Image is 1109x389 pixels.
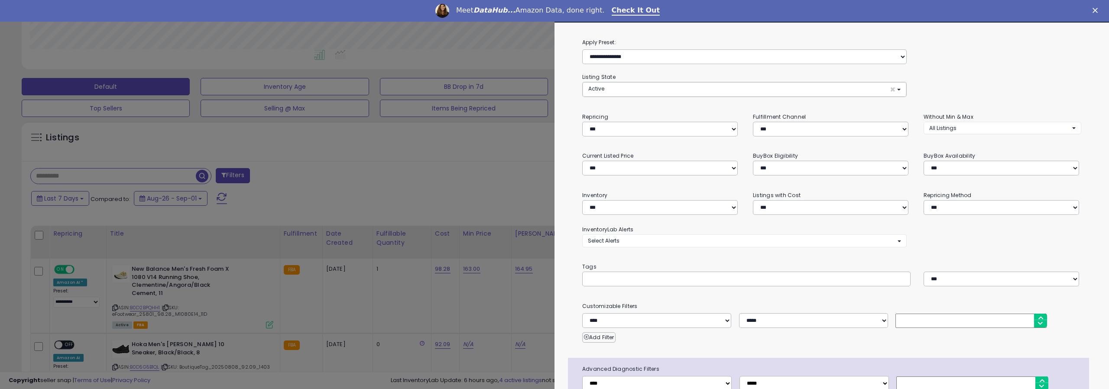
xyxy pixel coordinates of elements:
button: Add Filter [582,332,616,343]
small: Repricing [582,113,608,120]
small: Fulfillment Channel [753,113,806,120]
button: Select Alerts [582,234,907,247]
img: Profile image for Georgie [435,4,449,18]
a: Check It Out [612,6,660,16]
small: BuyBox Eligibility [753,152,798,159]
small: Without Min & Max [924,113,973,120]
span: Advanced Diagnostic Filters [576,364,1089,374]
small: Tags [576,262,1088,272]
button: All Listings [924,122,1081,134]
small: Customizable Filters [576,301,1088,311]
small: Listing State [582,73,616,81]
small: InventoryLab Alerts [582,226,633,233]
i: DataHub... [473,6,516,14]
label: Apply Preset: [576,38,1088,47]
small: BuyBox Availability [924,152,975,159]
small: Repricing Method [924,191,972,199]
small: Listings with Cost [753,191,801,199]
button: Active × [583,82,906,97]
div: Close [1093,8,1101,13]
span: Active [588,85,604,92]
div: Meet Amazon Data, done right. [456,6,605,15]
small: Current Listed Price [582,152,633,159]
span: Select Alerts [588,237,619,244]
span: All Listings [929,124,957,132]
span: × [890,85,895,94]
small: Inventory [582,191,607,199]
